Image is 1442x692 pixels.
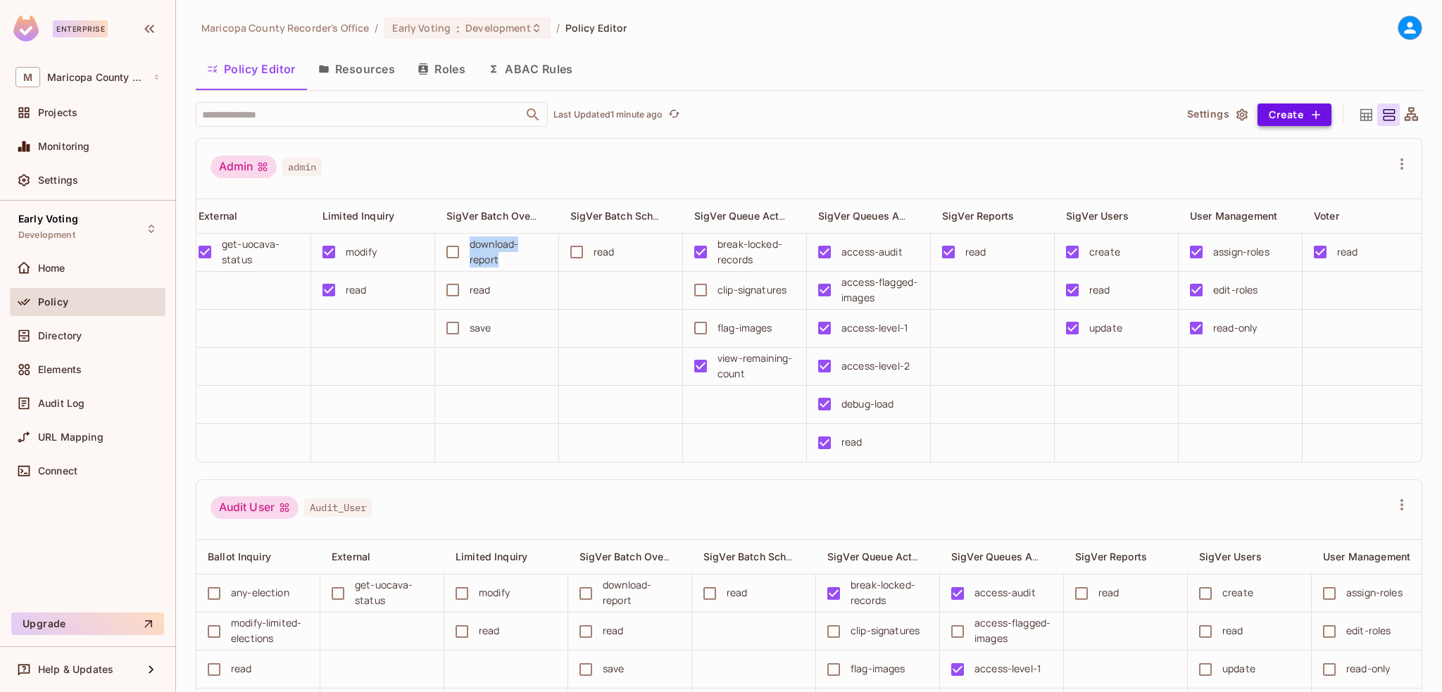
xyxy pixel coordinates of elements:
span: SigVer Batch Overview [579,550,690,563]
span: SigVer Reports [942,210,1014,222]
div: assign-roles [1346,585,1403,600]
span: : [456,23,460,34]
span: Policy [38,296,68,308]
div: access-flagged-images [974,615,1052,646]
span: the active workspace [201,21,369,34]
div: read [231,661,252,677]
span: Help & Updates [38,664,113,675]
div: read [1098,585,1120,600]
div: Admin [211,156,277,178]
div: save [470,320,491,336]
span: SigVer Queues Access [951,550,1061,563]
li: / [556,21,560,34]
button: refresh [666,106,683,123]
span: Limited Inquiry [322,210,394,222]
span: refresh [668,108,680,122]
div: read [727,585,748,600]
span: External [332,551,370,562]
div: create [1089,244,1120,260]
span: Early Voting [392,21,451,34]
div: read [841,434,863,450]
span: Projects [38,107,77,118]
div: read-only [1213,320,1257,336]
span: SigVer Batch Scheduling [703,550,822,563]
span: Audit Log [38,398,84,409]
img: SReyMgAAAABJRU5ErkJggg== [13,15,39,42]
span: External [199,210,237,222]
div: modify [479,585,510,600]
span: SigVer Queue Actions [694,209,799,222]
div: read [1222,623,1243,638]
div: debug-load [841,396,894,412]
div: clip-signatures [851,623,920,638]
span: Home [38,263,65,274]
span: Ballot Inquiry [208,551,271,562]
button: Upgrade [11,612,164,635]
span: Early Voting [18,213,78,225]
div: access-audit [974,585,1036,600]
div: save [603,661,625,677]
div: read [594,244,615,260]
span: URL Mapping [38,432,104,443]
div: modify-limited-elections [231,615,308,646]
div: flag-images [717,320,772,336]
span: Policy Editor [565,21,627,34]
div: Enterprise [53,20,108,37]
div: access-level-1 [974,661,1041,677]
span: SigVer Queue Actions [827,550,932,563]
div: access-level-1 [841,320,908,336]
button: Open [523,105,543,125]
div: flag-images [851,661,905,677]
div: edit-roles [1213,282,1258,298]
div: read [346,282,367,298]
span: SigVer Queues Access [818,209,928,222]
div: update [1222,661,1255,677]
span: Directory [38,330,82,341]
span: User Management [1323,551,1410,562]
div: create [1222,585,1253,600]
span: Settings [38,175,78,186]
div: view-remaining-count [717,351,795,382]
div: break-locked-records [717,237,795,268]
div: get-uocava-status [355,577,432,608]
span: Development [18,229,75,241]
span: SigVer Batch Scheduling [570,209,689,222]
span: Voter [1314,210,1339,222]
div: read [1089,282,1110,298]
span: SigVer Users [1199,551,1262,562]
div: break-locked-records [851,577,928,608]
div: read [470,282,491,298]
span: SigVer Reports [1075,551,1147,562]
div: edit-roles [1346,623,1391,638]
span: SigVer Batch Overview [446,209,557,222]
div: any-election [231,585,289,600]
div: read-only [1346,661,1390,677]
button: Create [1258,103,1331,126]
div: access-flagged-images [841,275,919,306]
span: Monitoring [38,141,90,152]
button: Policy Editor [196,51,307,87]
span: Click to refresh data [663,106,683,123]
div: read [479,623,500,638]
div: clip-signatures [717,282,786,298]
div: get-uocava-status [222,237,299,268]
span: M [15,67,40,87]
div: access-audit [841,244,903,260]
span: Workspace: Maricopa County Recorder's Office [47,72,146,83]
button: Roles [406,51,477,87]
button: Resources [307,51,406,87]
span: User Management [1190,210,1277,222]
div: access-level-2 [841,358,910,374]
button: Settings [1181,103,1252,126]
span: SigVer Users [1066,210,1129,222]
div: read [603,623,624,638]
span: Connect [38,465,77,477]
div: modify [346,244,377,260]
li: / [375,21,378,34]
div: update [1089,320,1122,336]
div: assign-roles [1213,244,1269,260]
div: download-report [470,237,547,268]
span: Development [465,21,530,34]
span: Audit_User [304,498,372,517]
div: download-report [603,577,680,608]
